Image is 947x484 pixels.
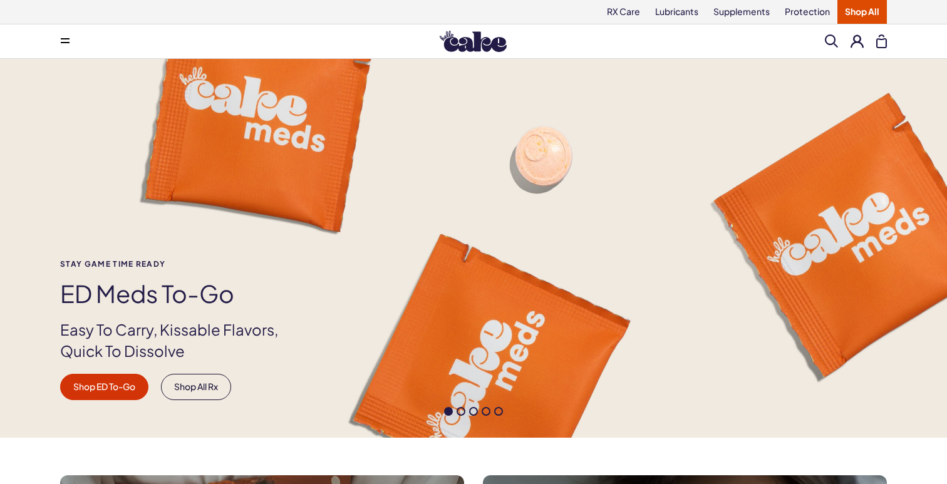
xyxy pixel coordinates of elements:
a: Shop All Rx [161,374,231,400]
a: Shop ED To-Go [60,374,148,400]
span: Stay Game time ready [60,260,299,268]
p: Easy To Carry, Kissable Flavors, Quick To Dissolve [60,319,299,361]
img: Hello Cake [440,31,507,52]
h1: ED Meds to-go [60,281,299,307]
